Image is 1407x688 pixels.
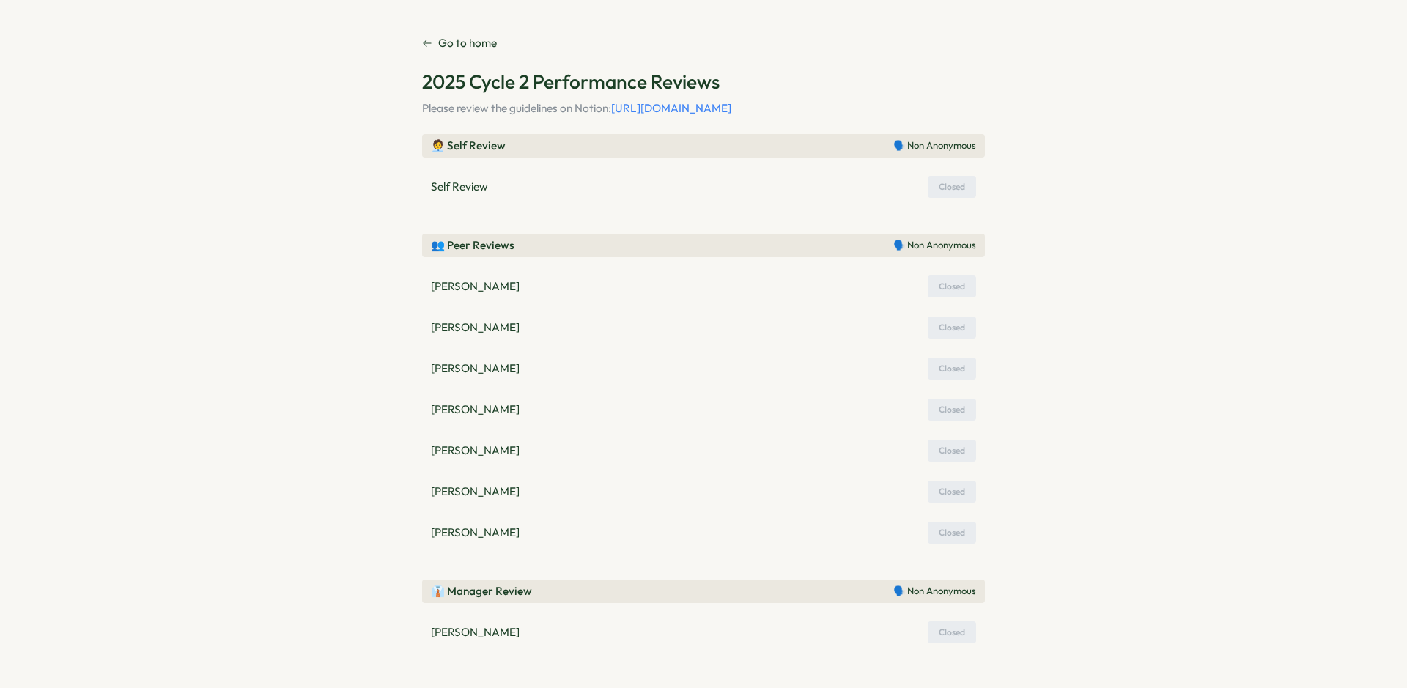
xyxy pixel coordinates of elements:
p: Go to home [438,35,497,51]
p: 🗣️ Non Anonymous [893,139,976,152]
h2: 2025 Cycle 2 Performance Reviews [422,69,985,95]
p: [PERSON_NAME] [431,443,520,459]
p: 🗣️ Non Anonymous [893,585,976,598]
p: [PERSON_NAME] [431,484,520,500]
p: [PERSON_NAME] [431,360,520,377]
p: 👔 Manager Review [431,583,532,599]
p: [PERSON_NAME] [431,624,520,640]
a: Go to home [422,35,497,51]
a: [URL][DOMAIN_NAME] [611,101,731,115]
p: 👥 Peer Reviews [431,237,514,254]
p: [PERSON_NAME] [431,402,520,418]
p: [PERSON_NAME] [431,525,520,541]
p: [PERSON_NAME] [431,319,520,336]
p: 🗣️ Non Anonymous [893,239,976,252]
p: 🧑‍💼 Self Review [431,138,506,154]
p: [PERSON_NAME] [431,278,520,295]
p: Please review the guidelines on Notion: [422,100,985,116]
p: Self Review [431,179,488,195]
